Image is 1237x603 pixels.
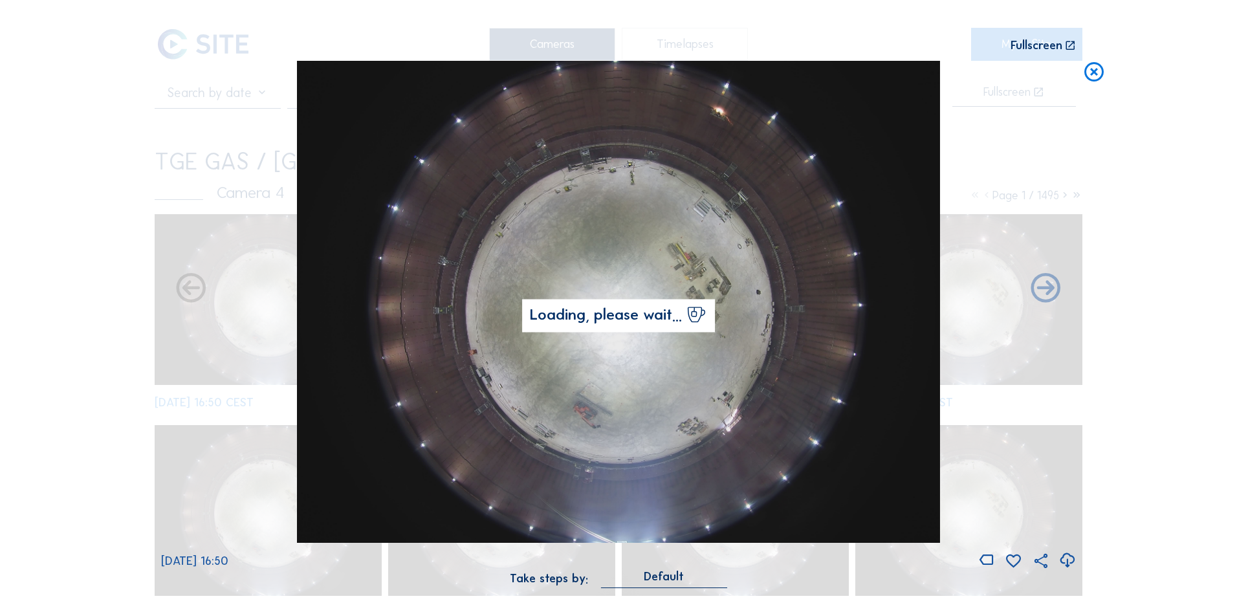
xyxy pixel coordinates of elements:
img: Image [297,61,940,543]
div: Default [644,571,684,582]
div: Take steps by: [510,573,588,584]
span: [DATE] 16:50 [161,554,228,568]
i: Back [1028,272,1064,307]
div: Fullscreen [1011,39,1062,52]
i: Forward [173,272,209,307]
div: Default [601,571,727,588]
span: Loading, please wait... [530,308,682,323]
